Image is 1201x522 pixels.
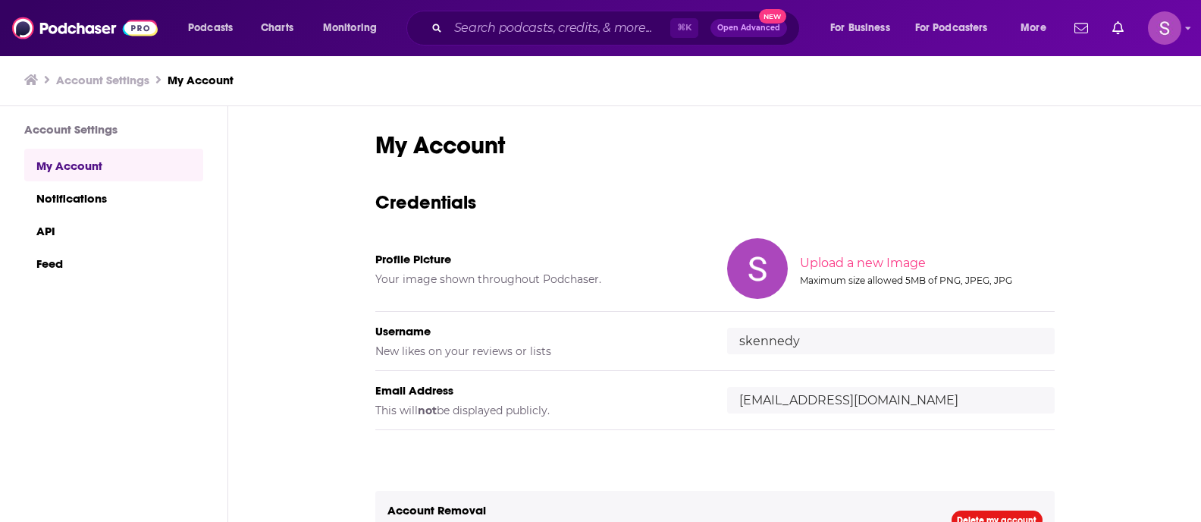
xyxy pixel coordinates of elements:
a: My Account [24,149,203,181]
h5: New likes on your reviews or lists [375,344,703,358]
span: More [1021,17,1046,39]
a: My Account [168,73,234,87]
input: email [727,387,1055,414]
img: User Profile [1148,11,1181,45]
span: Podcasts [188,17,233,39]
span: Monitoring [323,17,377,39]
b: not [418,404,437,417]
h5: Email Address [375,383,703,398]
h5: Username [375,324,703,338]
a: Account Settings [56,73,149,87]
span: Open Advanced [717,24,780,32]
a: Charts [251,16,303,40]
button: open menu [177,16,252,40]
span: For Business [830,17,890,39]
h3: Credentials [375,190,1055,214]
button: Open AdvancedNew [710,19,787,37]
button: open menu [1010,16,1065,40]
div: Maximum size allowed 5MB of PNG, JPEG, JPG [800,275,1052,286]
span: New [759,9,786,24]
h3: Account Settings [24,122,203,137]
span: ⌘ K [670,18,698,38]
span: Charts [261,17,293,39]
h5: Account Removal [387,503,927,517]
img: Podchaser - Follow, Share and Rate Podcasts [12,14,158,42]
button: open menu [312,16,397,40]
a: Show notifications dropdown [1068,15,1094,41]
h5: This will be displayed publicly. [375,404,703,417]
input: Search podcasts, credits, & more... [448,16,670,40]
a: Notifications [24,181,203,214]
a: Show notifications dropdown [1106,15,1130,41]
img: Your profile image [727,238,788,299]
h5: Profile Picture [375,252,703,266]
h5: Your image shown throughout Podchaser. [375,272,703,286]
span: For Podcasters [915,17,988,39]
a: Feed [24,247,203,279]
input: username [727,328,1055,354]
span: Logged in as skennedy [1148,11,1181,45]
button: Show profile menu [1148,11,1181,45]
h1: My Account [375,130,1055,160]
div: Search podcasts, credits, & more... [421,11,814,46]
button: open menu [905,16,1010,40]
button: open menu [820,16,909,40]
a: API [24,214,203,247]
